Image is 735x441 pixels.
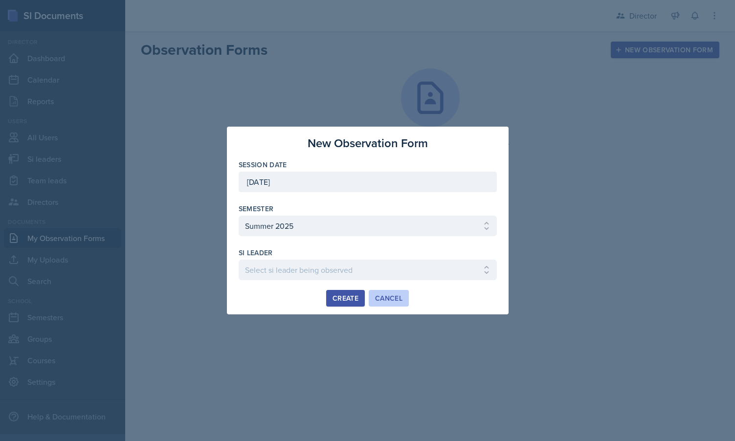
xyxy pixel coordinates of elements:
[239,204,274,214] label: Semester
[239,160,287,170] label: Session Date
[326,290,365,307] button: Create
[375,294,402,302] div: Cancel
[369,290,409,307] button: Cancel
[333,294,358,302] div: Create
[308,134,428,152] h3: New Observation Form
[239,248,273,258] label: si leader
